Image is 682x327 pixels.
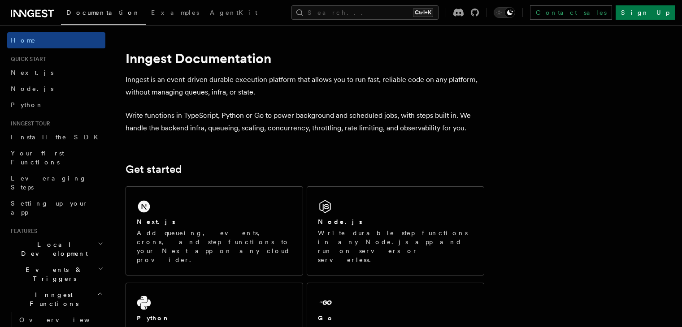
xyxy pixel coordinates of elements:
[210,9,257,16] span: AgentKit
[11,150,64,166] span: Your first Functions
[7,129,105,145] a: Install the SDK
[151,9,199,16] span: Examples
[7,262,105,287] button: Events & Triggers
[291,5,439,20] button: Search...Ctrl+K
[61,3,146,25] a: Documentation
[11,133,104,141] span: Install the SDK
[7,237,105,262] button: Local Development
[7,145,105,170] a: Your first Functions
[413,8,433,17] kbd: Ctrl+K
[137,228,292,264] p: Add queueing, events, crons, and step functions to your Next app on any cloud provider.
[318,228,473,264] p: Write durable step functions in any Node.js app and run on servers or serverless.
[494,7,515,18] button: Toggle dark mode
[66,9,140,16] span: Documentation
[126,163,182,176] a: Get started
[7,240,98,258] span: Local Development
[7,195,105,220] a: Setting up your app
[11,36,36,45] span: Home
[126,73,484,99] p: Inngest is an event-driven durable execution platform that allows you to run fast, reliable code ...
[126,109,484,134] p: Write functions in TypeScript, Python or Go to power background and scheduled jobs, with steps bu...
[7,228,37,235] span: Features
[7,290,97,308] span: Inngest Functions
[7,65,105,81] a: Next.js
[11,175,87,191] span: Leveraging Steps
[7,97,105,113] a: Python
[11,200,88,216] span: Setting up your app
[318,314,334,323] h2: Go
[11,69,53,76] span: Next.js
[7,265,98,283] span: Events & Triggers
[307,186,484,275] a: Node.jsWrite durable step functions in any Node.js app and run on servers or serverless.
[7,170,105,195] a: Leveraging Steps
[7,81,105,97] a: Node.js
[7,56,46,63] span: Quick start
[204,3,263,24] a: AgentKit
[19,316,112,323] span: Overview
[616,5,675,20] a: Sign Up
[7,120,50,127] span: Inngest tour
[7,287,105,312] button: Inngest Functions
[137,217,175,226] h2: Next.js
[7,32,105,48] a: Home
[146,3,204,24] a: Examples
[11,101,43,108] span: Python
[11,85,53,92] span: Node.js
[318,217,362,226] h2: Node.js
[530,5,612,20] a: Contact sales
[137,314,170,323] h2: Python
[126,186,303,275] a: Next.jsAdd queueing, events, crons, and step functions to your Next app on any cloud provider.
[126,50,484,66] h1: Inngest Documentation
